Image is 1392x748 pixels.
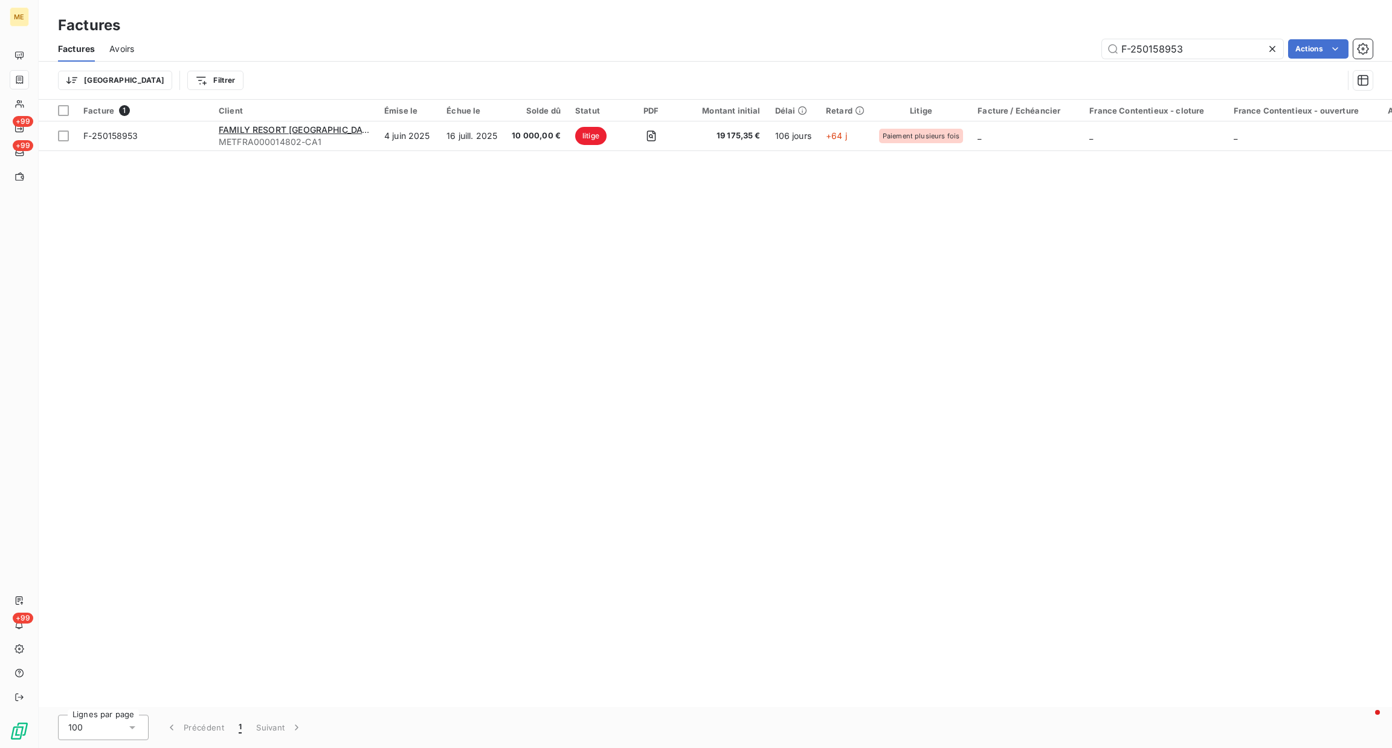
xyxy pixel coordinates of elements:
div: ME [10,7,29,27]
h3: Factures [58,15,120,36]
span: _ [1089,131,1093,141]
div: Délai [775,106,811,115]
span: 1 [239,721,242,733]
span: +64 j [826,131,847,141]
span: 100 [68,721,83,733]
button: Actions [1288,39,1348,59]
span: _ [1234,131,1237,141]
span: _ [978,131,981,141]
td: 16 juill. 2025 [439,121,504,150]
button: [GEOGRAPHIC_DATA] [58,71,172,90]
button: Précédent [158,715,231,740]
span: +99 [13,116,33,127]
span: F-250158953 [83,131,138,141]
div: France Contentieux - cloture [1089,106,1219,115]
span: 10 000,00 € [512,130,561,142]
div: Client [219,106,370,115]
span: METFRA000014802-CA1 [219,136,370,148]
div: Facture / Echéancier [978,106,1075,115]
span: Paiement plusieurs fois [883,132,959,140]
div: Émise le [384,106,432,115]
td: 106 jours [768,121,819,150]
button: 1 [231,715,249,740]
img: Logo LeanPay [10,721,29,741]
span: Facture [83,106,114,115]
iframe: Intercom live chat [1351,707,1380,736]
div: Montant initial [688,106,760,115]
button: Filtrer [187,71,243,90]
div: Solde dû [512,106,561,115]
span: litige [575,127,607,145]
span: 1 [119,105,130,116]
div: Litige [879,106,963,115]
span: Avoirs [109,43,134,55]
div: Retard [826,106,865,115]
button: Suivant [249,715,310,740]
span: Factures [58,43,95,55]
div: PDF [629,106,673,115]
span: +99 [13,613,33,624]
td: 4 juin 2025 [377,121,439,150]
div: France Contentieux - ouverture [1234,106,1374,115]
span: FAMILY RESORT [GEOGRAPHIC_DATA] [219,124,376,135]
div: Échue le [446,106,497,115]
input: Rechercher [1102,39,1283,59]
span: +99 [13,140,33,151]
div: Statut [575,106,614,115]
span: 19 175,35 € [688,130,760,142]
